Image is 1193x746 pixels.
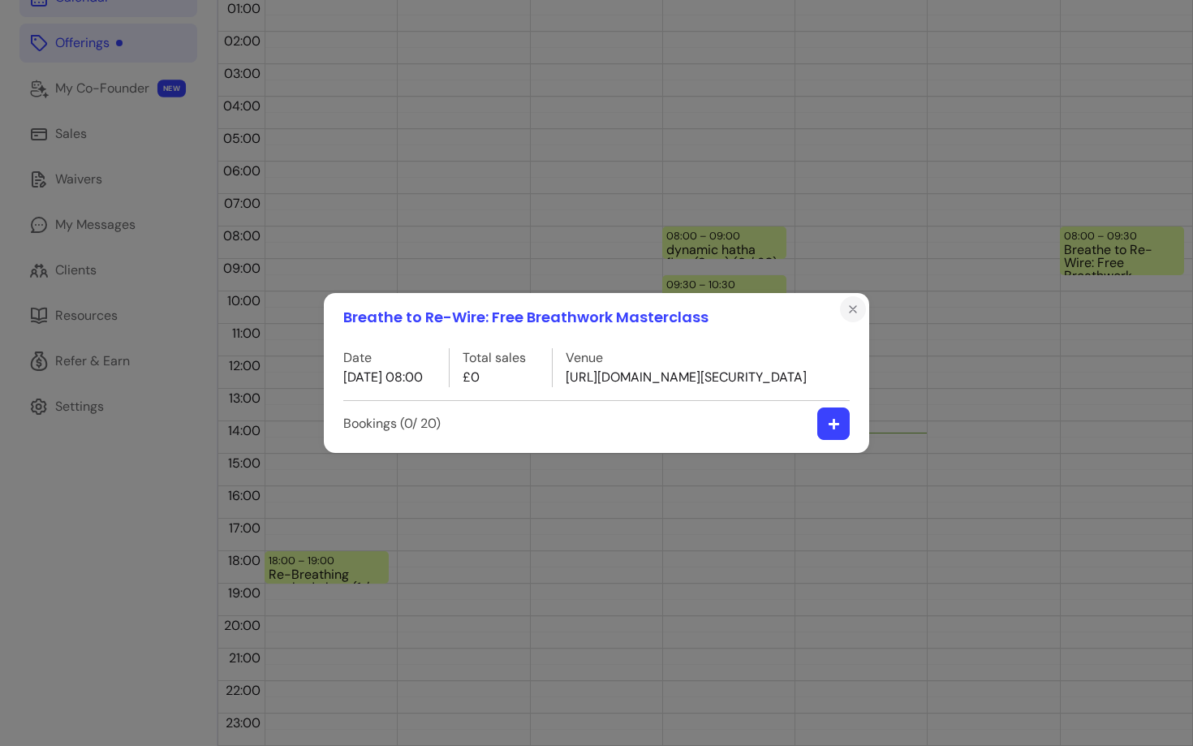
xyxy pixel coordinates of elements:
[566,348,807,368] label: Venue
[343,414,441,433] label: Bookings ( 0 / 20 )
[343,368,423,387] p: [DATE] 08:00
[463,348,526,368] label: Total sales
[463,368,526,387] p: £0
[343,306,708,329] h1: Breathe to Re-Wire: Free Breathwork Masterclass
[343,348,423,368] label: Date
[566,368,807,387] p: [URL][DOMAIN_NAME][SECURITY_DATA]
[840,296,866,322] button: Close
